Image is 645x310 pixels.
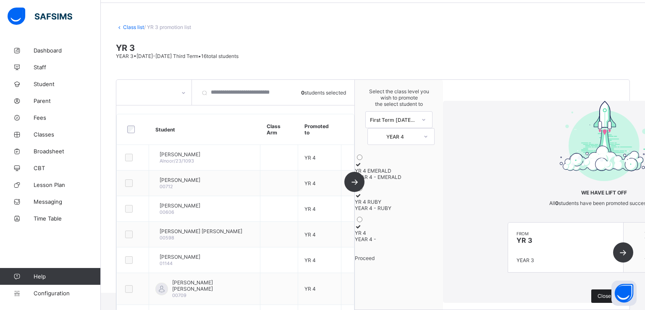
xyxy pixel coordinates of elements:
div: First Term [DATE]-[DATE] [370,116,416,123]
span: YR 3 [517,236,615,244]
span: CBT [34,165,101,171]
span: / YR 3 promotion list [144,24,191,30]
span: Close [598,293,611,299]
span: Select the class level you wish to promote the select student to [363,88,435,107]
span: Messaging [34,198,101,205]
span: [PERSON_NAME] [160,151,200,158]
span: YR 4 [304,231,316,237]
span: Proceed [355,255,375,261]
div: YEAR 4 - RUBY [355,205,443,211]
span: YEAR 3 [517,257,534,263]
span: 00598 [160,235,174,241]
span: Configuration [34,290,100,297]
span: YR 4 [304,154,316,160]
span: Staff [34,64,101,71]
span: 00606 [160,209,174,215]
span: Broadsheet [34,148,101,155]
span: 00709 [172,292,186,298]
div: YEAR 4 - EMERALD [355,174,443,180]
span: YR 4 [304,286,316,292]
button: Open asap [611,281,637,306]
span: Classes [34,131,101,138]
div: YR 4 [355,230,443,236]
th: Student [149,114,260,145]
span: students selected [301,89,346,95]
div: YR 4 EMERALD [355,168,443,174]
span: YEAR 3 • [DATE]-[DATE] Third Term • 16 total students [116,53,239,59]
span: Lesson Plan [34,181,101,188]
span: [PERSON_NAME] [160,177,200,183]
b: 0 [301,89,304,95]
span: YR 3 [116,43,630,53]
th: Promoted to [298,114,341,145]
span: YR 4 [304,180,316,186]
span: Help [34,273,100,280]
span: [PERSON_NAME] [160,254,200,260]
span: Parent [34,97,101,104]
span: Fees [34,114,101,121]
span: YR 4 [304,257,316,263]
div: YEAR 4 [372,133,418,139]
span: 00712 [160,184,173,189]
span: Time Table [34,215,101,222]
b: 0 [555,200,558,206]
span: [PERSON_NAME] [PERSON_NAME] [172,279,254,292]
span: Alnoor/23/1093 [160,158,194,164]
th: Class Arm [260,114,298,145]
span: Dashboard [34,47,101,54]
a: Class list [123,24,144,30]
div: YR 4 RUBY [355,199,443,205]
div: YEAR 4 - [355,236,443,242]
span: Student [34,81,101,87]
img: safsims [8,8,72,25]
span: [PERSON_NAME] [160,202,200,209]
span: YR 4 [304,205,316,212]
span: from [517,231,615,236]
span: [PERSON_NAME] [PERSON_NAME] [160,228,242,234]
span: 01144 [160,260,173,266]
